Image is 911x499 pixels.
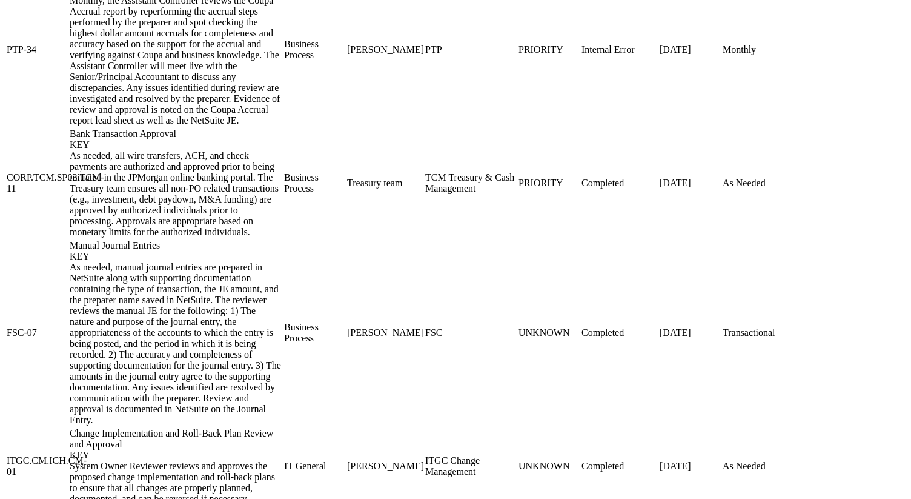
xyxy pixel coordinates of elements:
[347,178,423,189] div: Treasury team
[283,128,345,238] td: Business Process
[660,327,720,338] div: [DATE]
[581,461,657,472] div: Completed
[283,239,345,426] td: Business Process
[518,44,579,55] div: PRIORITY
[347,44,423,55] div: [PERSON_NAME]
[722,239,799,426] td: Transactional
[347,327,423,338] div: [PERSON_NAME]
[660,178,720,189] div: [DATE]
[581,178,657,189] div: Completed
[347,461,423,472] div: [PERSON_NAME]
[518,461,579,472] div: UNKNOWN
[70,428,282,461] div: Change Implementation and Roll-Back Plan Review and Approval
[70,150,282,238] div: As needed, all wire transfers, ACH, and check payments are authorized and approved prior to being...
[70,450,282,461] div: KEY
[425,44,516,55] div: PTP
[425,172,516,194] div: TCM Treasury & Cash Management
[7,455,67,477] div: ITGC.CM.ICH.CM-01
[581,327,657,338] div: Completed
[425,327,516,338] div: FSC
[70,251,282,262] div: KEY
[70,139,282,150] div: KEY
[518,178,579,189] div: PRIORITY
[7,44,67,55] div: PTP-34
[660,44,720,55] div: [DATE]
[7,327,67,338] div: FSC-07
[660,461,720,472] div: [DATE]
[581,44,657,55] div: Internal Error
[7,172,67,194] div: CORP.TCM.SP03.TCM-11
[518,327,579,338] div: UNKNOWN
[70,262,282,426] div: As needed, manual journal entries are prepared in NetSuite along with supporting documentation co...
[425,455,516,477] div: ITGC Change Management
[70,240,282,262] div: Manual Journal Entries
[722,128,799,238] td: As Needed
[70,129,282,150] div: Bank Transaction Approval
